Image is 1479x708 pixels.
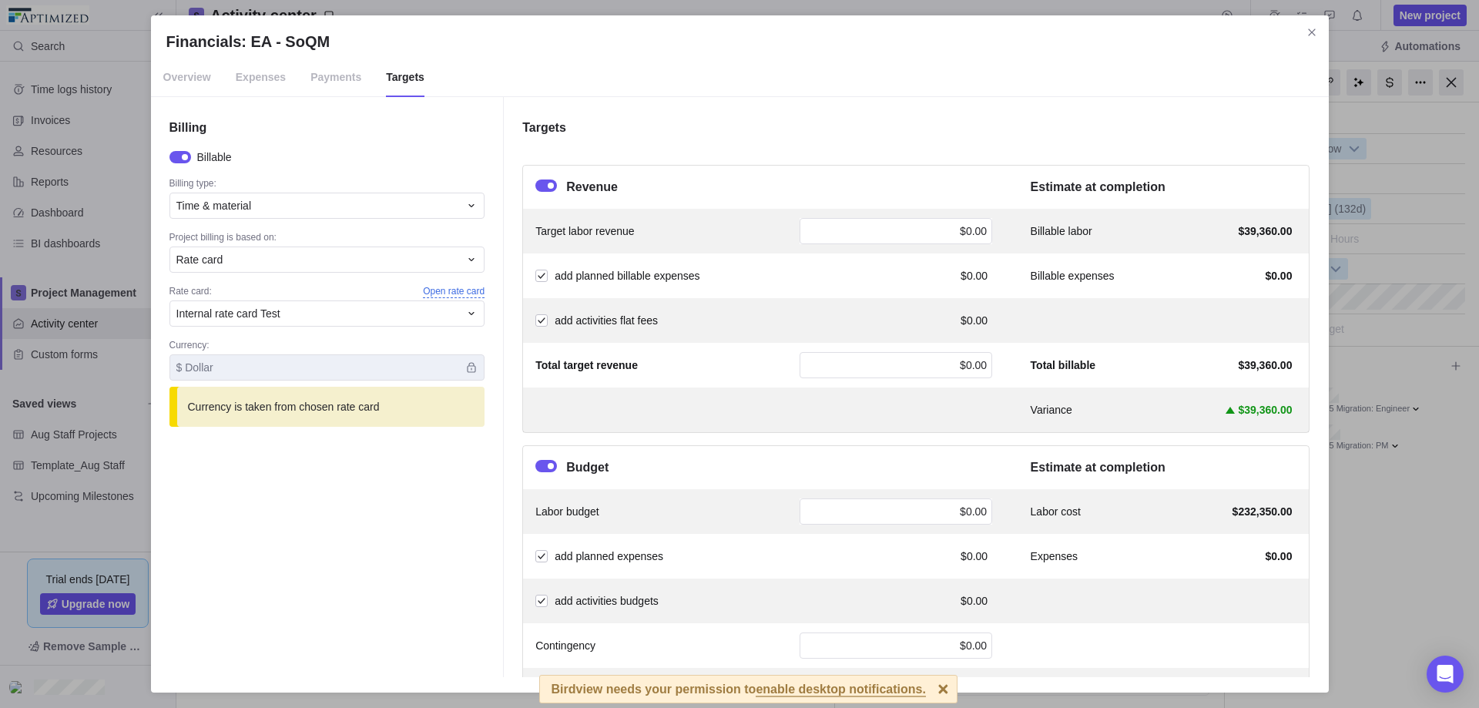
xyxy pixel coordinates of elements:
h4: Targets [522,119,1310,137]
h4: Billing [169,119,485,137]
span: Overview [163,59,211,97]
span: $0.00 [960,225,987,237]
div: Rate card: [169,285,485,300]
span: $0.00 [1265,549,1292,564]
span: $0.00 [961,549,988,564]
div: Project billing is based on: [169,231,485,247]
span: $0.00 [1265,268,1292,284]
h4: Budget [566,458,609,477]
p: Currency is taken from chosen rate card [188,399,380,414]
div: Open Intercom Messenger [1427,656,1464,693]
span: Open rate card [423,285,485,298]
span: add activities flat fees [555,314,658,327]
span: add planned expenses [555,550,663,562]
span: Contingency [535,638,595,653]
span: Billable expenses [1031,268,1115,284]
span: Time & material [176,198,252,213]
span: $0.00 [960,639,987,652]
span: Expenses [1031,549,1078,564]
span: $0.00 [961,268,988,284]
span: Expenses [236,59,286,97]
div: Birdview needs your permission to [552,676,926,703]
div: Financials: EA - SoQM [151,15,1329,693]
h4: Revenue [566,178,618,196]
span: add planned billable expenses [555,270,699,282]
span: Internal rate card Test [176,306,280,321]
span: add activities budgets [555,595,659,607]
span: $39,360.00 [1238,402,1292,418]
span: $0.00 [961,313,988,328]
span: Total target revenue [535,357,638,373]
div: Billing type: [169,177,485,193]
span: Rate card [176,252,223,267]
h2: Financials: EA - SoQM [166,31,1313,52]
div: Currency: [169,339,485,354]
span: Targets [386,59,424,97]
span: $39,360.00 [1238,357,1292,373]
h4: Estimate at completion [1031,458,1297,477]
span: Billable [197,149,232,165]
span: Payments [310,59,361,97]
span: Total billable [1031,357,1096,373]
span: $0.00 [961,593,988,609]
h4: Estimate at completion [1031,178,1297,196]
span: Billable labor [1031,223,1092,239]
span: Target labor revenue [535,223,634,239]
span: $39,360.00 [1238,223,1292,239]
span: $0.00 [960,505,987,518]
span: Labor cost [1031,504,1081,519]
span: enable desktop notifications. [756,683,925,697]
span: Labor budget [535,504,599,519]
span: $0.00 [960,359,987,371]
span: $232,350.00 [1232,504,1293,519]
span: Close [1301,22,1323,43]
span: Variance [1031,402,1072,418]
